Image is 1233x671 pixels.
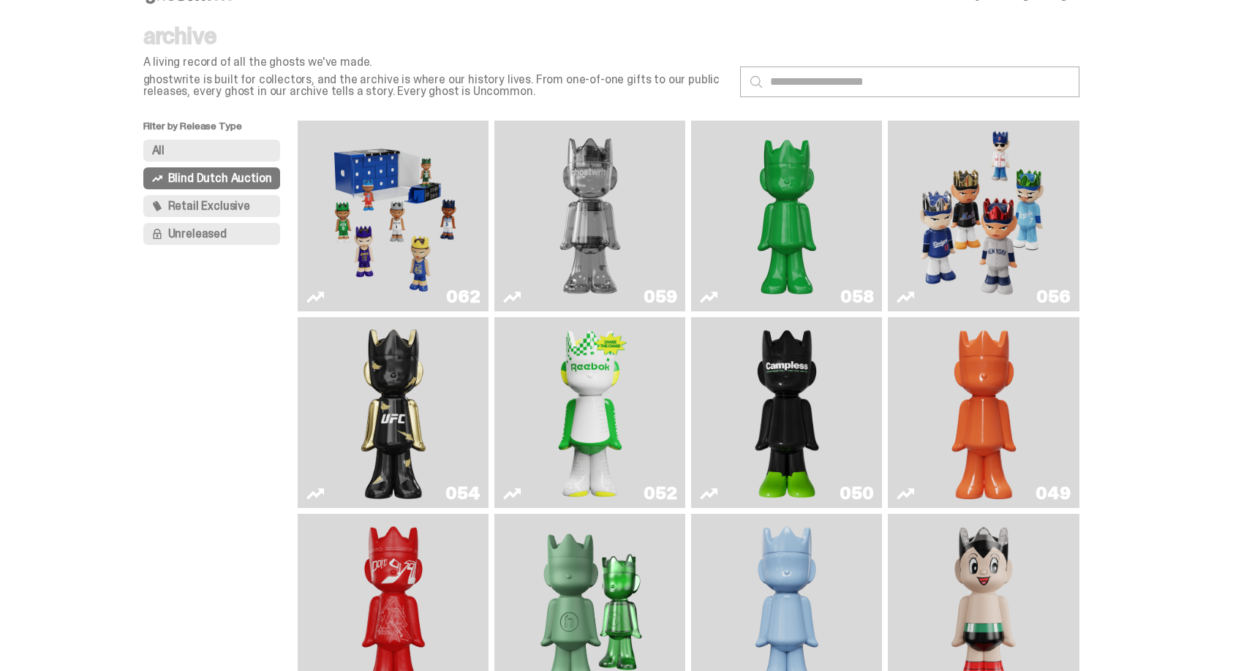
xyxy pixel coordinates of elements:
[912,126,1055,306] img: Game Face (2025)
[748,323,826,502] img: Campless
[143,167,281,189] button: Blind Dutch Auction
[897,323,1070,502] a: Schrödinger's ghost: Orange Vibe
[840,485,873,502] div: 050
[168,173,272,184] span: Blind Dutch Auction
[143,121,298,140] p: Filter by Release Type
[700,323,873,502] a: Campless
[322,126,465,306] img: Game Face (2025)
[945,323,1022,502] img: Schrödinger's ghost: Orange Vibe
[1036,485,1070,502] div: 049
[143,140,281,162] button: All
[897,126,1070,306] a: Game Face (2025)
[143,195,281,217] button: Retail Exclusive
[503,126,676,306] a: Two
[503,323,676,502] a: Court Victory
[143,56,728,68] p: A living record of all the ghosts we've made.
[715,126,859,306] img: Schrödinger's ghost: Sunday Green
[840,288,873,306] div: 058
[168,200,250,212] span: Retail Exclusive
[445,485,480,502] div: 054
[446,288,480,306] div: 062
[143,223,281,245] button: Unreleased
[519,126,662,306] img: Two
[306,323,480,502] a: Ruby
[152,145,165,156] span: All
[355,323,432,502] img: Ruby
[700,126,873,306] a: Schrödinger's ghost: Sunday Green
[168,228,227,240] span: Unreleased
[143,24,728,48] p: archive
[306,126,480,306] a: Game Face (2025)
[551,323,629,502] img: Court Victory
[1036,288,1070,306] div: 056
[644,485,676,502] div: 052
[644,288,676,306] div: 059
[143,74,728,97] p: ghostwrite is built for collectors, and the archive is where our history lives. From one-of-one g...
